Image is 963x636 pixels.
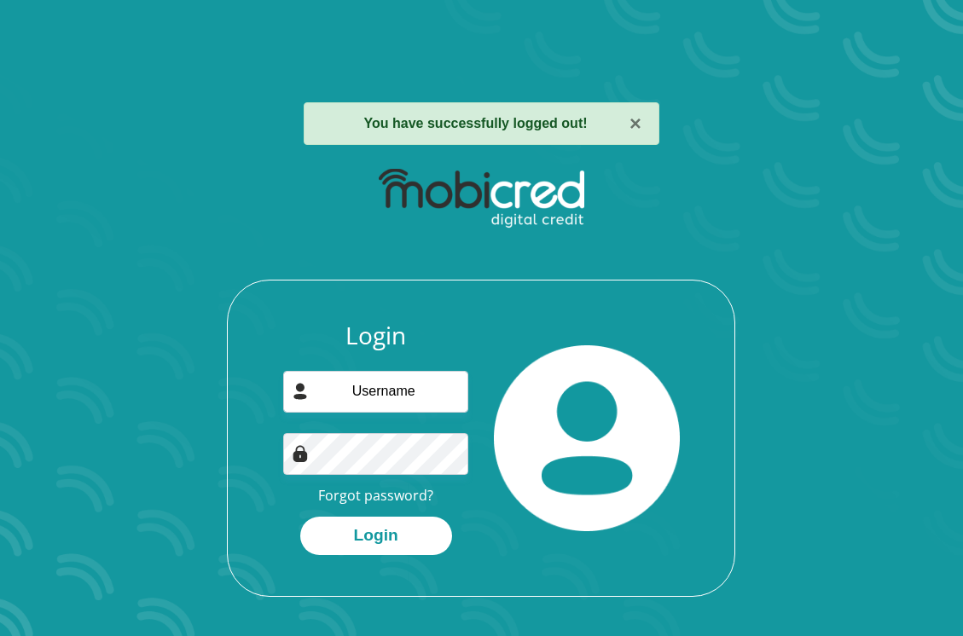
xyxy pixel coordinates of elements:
button: × [629,113,641,134]
input: Username [283,371,468,413]
img: mobicred logo [379,169,584,228]
img: Image [292,445,309,462]
img: user-icon image [292,383,309,400]
button: Login [300,517,452,555]
h3: Login [283,321,468,350]
strong: You have successfully logged out! [364,116,588,130]
a: Forgot password? [318,486,433,505]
